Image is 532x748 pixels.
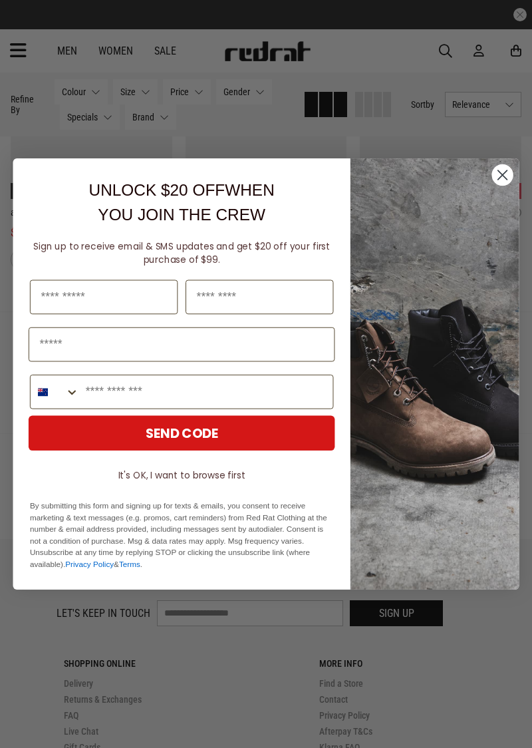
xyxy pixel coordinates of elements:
[33,240,330,266] span: Sign up to receive email & SMS updates and get $20 off your first purchase of $99.
[119,560,140,569] a: Terms
[30,280,178,315] input: First Name
[30,500,334,570] p: By submitting this form and signing up for texts & emails, you consent to receive marketing & tex...
[31,375,79,409] button: Search Countries
[350,158,519,590] img: f7662613-148e-4c88-9575-6c6b5b55a647.jpeg
[89,180,225,198] span: UNLOCK $20 OFF
[491,164,514,186] button: Close dialog
[65,560,114,569] a: Privacy Policy
[38,387,49,397] img: New Zealand
[29,464,334,487] button: It's OK, I want to browse first
[11,5,51,45] button: Open LiveChat chat widget
[225,180,275,198] span: WHEN
[29,327,334,362] input: Email
[29,415,334,451] button: SEND CODE
[98,205,265,223] span: YOU JOIN THE CREW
